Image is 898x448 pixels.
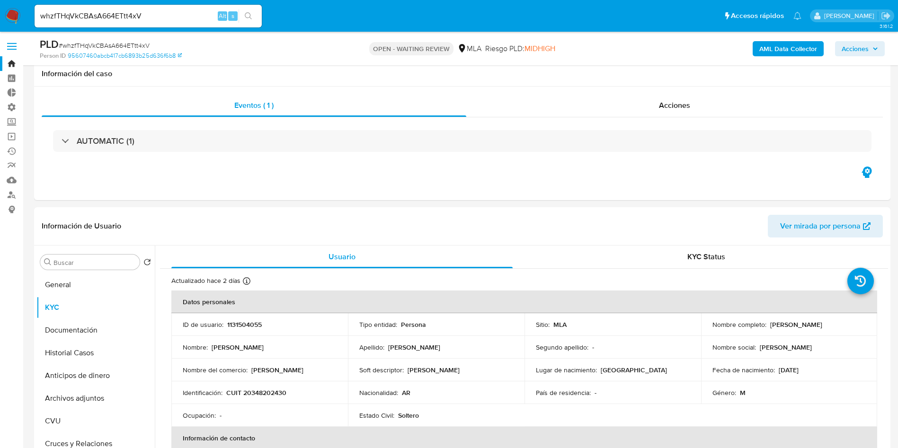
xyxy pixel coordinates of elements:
button: CVU [36,410,155,432]
button: Archivos adjuntos [36,387,155,410]
button: General [36,273,155,296]
a: Notificaciones [793,12,801,20]
span: # whzfTHqVkCBAsA664ETtt4xV [59,41,150,50]
p: Nombre : [183,343,208,351]
p: Nombre social : [712,343,756,351]
p: Persona [401,320,426,329]
span: Acciones [842,41,869,56]
button: AML Data Collector [753,41,824,56]
button: Historial Casos [36,342,155,364]
b: PLD [40,36,59,52]
button: search-icon [239,9,258,23]
p: Estado Civil : [359,411,394,420]
p: Identificación : [183,388,222,397]
a: 95607460abcb417cb6893b25d636f6b8 [68,52,182,60]
div: AUTOMATIC (1) [53,130,871,152]
p: OPEN - WAITING REVIEW [369,42,453,55]
span: s [231,11,234,20]
p: - [592,343,594,351]
p: Apellido : [359,343,384,351]
p: Lugar de nacimiento : [536,366,597,374]
p: Ocupación : [183,411,216,420]
p: [GEOGRAPHIC_DATA] [601,366,667,374]
p: CUIT 20348202430 [226,388,286,397]
h3: AUTOMATIC (1) [77,136,134,146]
p: [PERSON_NAME] [408,366,460,374]
p: Sitio : [536,320,550,329]
p: 1131504055 [227,320,262,329]
button: Buscar [44,258,52,266]
h1: Información del caso [42,69,883,79]
th: Datos personales [171,290,877,313]
p: M [740,388,746,397]
span: Ver mirada por persona [780,215,861,237]
span: Accesos rápidos [731,11,784,21]
p: MLA [553,320,567,329]
b: Person ID [40,52,66,60]
span: Riesgo PLD: [485,44,555,54]
p: [PERSON_NAME] [388,343,440,351]
p: País de residencia : [536,388,591,397]
p: Nombre del comercio : [183,366,248,374]
p: [PERSON_NAME] [212,343,264,351]
input: Buscar [53,258,136,267]
span: Acciones [659,100,690,111]
p: AR [402,388,410,397]
input: Buscar usuario o caso... [35,10,262,22]
span: Usuario [329,251,356,262]
button: Volver al orden por defecto [143,258,151,269]
h1: Información de Usuario [42,221,121,231]
span: KYC Status [687,251,725,262]
button: KYC [36,296,155,319]
button: Anticipos de dinero [36,364,155,387]
p: [PERSON_NAME] [760,343,812,351]
p: Nacionalidad : [359,388,398,397]
p: - [595,388,596,397]
span: MIDHIGH [525,43,555,54]
p: [PERSON_NAME] [251,366,303,374]
p: ID de usuario : [183,320,223,329]
p: Segundo apellido : [536,343,588,351]
p: [PERSON_NAME] [770,320,822,329]
p: Nombre completo : [712,320,766,329]
div: MLA [457,44,481,54]
p: gustavo.deseta@mercadolibre.com [824,11,878,20]
p: Soft descriptor : [359,366,404,374]
p: - [220,411,222,420]
p: Tipo entidad : [359,320,397,329]
button: Ver mirada por persona [768,215,883,237]
span: Eventos ( 1 ) [234,100,274,111]
p: Fecha de nacimiento : [712,366,775,374]
a: Salir [881,11,891,21]
p: Actualizado hace 2 días [171,276,240,285]
button: Documentación [36,319,155,342]
p: [DATE] [779,366,799,374]
p: Género : [712,388,736,397]
span: Alt [219,11,226,20]
p: Soltero [398,411,419,420]
b: AML Data Collector [759,41,817,56]
button: Acciones [835,41,885,56]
